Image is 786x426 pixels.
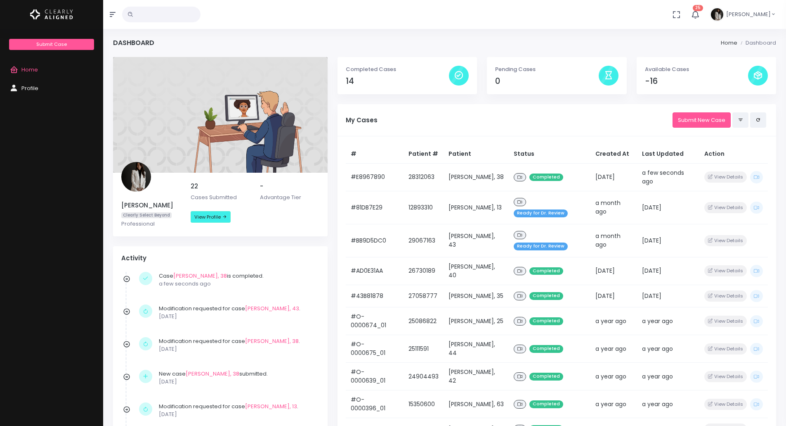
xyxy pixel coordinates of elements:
button: View Details [704,202,747,213]
h4: Dashboard [113,39,154,47]
td: [PERSON_NAME], 13 [444,191,509,224]
td: a year ago [637,363,699,390]
p: Professional [121,220,181,228]
button: View Details [704,235,747,246]
h5: [PERSON_NAME] [121,202,181,209]
a: [PERSON_NAME], 38 [245,337,299,345]
p: [DATE] [159,345,315,353]
td: #81DB7E29 [346,191,404,224]
button: View Details [704,290,747,302]
td: a month ago [590,224,637,257]
td: [DATE] [637,257,699,285]
td: [PERSON_NAME], 25 [444,307,509,335]
button: View Details [704,316,747,327]
span: Completed [529,373,563,381]
td: a year ago [590,307,637,335]
h4: -16 [645,76,748,86]
span: 25 [693,5,703,11]
h5: My Cases [346,117,673,124]
div: Modification requested for case . [159,402,315,419]
span: Completed [529,292,563,300]
span: Completed [529,174,563,181]
th: # [346,145,404,164]
td: #43B81878 [346,285,404,307]
h4: 14 [346,76,449,86]
th: Action [699,145,768,164]
td: #E8967890 [346,163,404,191]
div: New case submitted. [159,370,315,386]
td: 29067163 [404,224,444,257]
th: Status [509,145,590,164]
td: a year ago [590,390,637,418]
a: [PERSON_NAME], 38 [186,370,239,378]
p: Cases Submitted [191,193,250,202]
th: Patient [444,145,509,164]
div: Case is completed. [159,272,315,288]
th: Patient # [404,145,444,164]
td: 25111591 [404,335,444,363]
td: [DATE] [637,285,699,307]
li: Home [721,39,737,47]
span: Home [21,66,38,74]
button: View Details [704,399,747,410]
a: Logo Horizontal [30,6,73,23]
button: View Details [704,265,747,276]
th: Last Updated [637,145,699,164]
td: [DATE] [590,163,637,191]
td: [PERSON_NAME], 35 [444,285,509,307]
a: Submit Case [9,39,94,50]
p: [DATE] [159,378,315,386]
td: 24904493 [404,363,444,390]
td: 15350600 [404,390,444,418]
div: Modification requested for case . [159,305,315,321]
span: Completed [529,400,563,408]
h5: 22 [191,183,250,190]
td: [PERSON_NAME], 40 [444,257,509,285]
h4: Activity [121,255,319,262]
td: [DATE] [637,224,699,257]
a: [PERSON_NAME], 38 [173,272,227,280]
td: 27058777 [404,285,444,307]
td: #BB9D5DC0 [346,224,404,257]
td: [PERSON_NAME], 38 [444,163,509,191]
span: Clearly Select Beyond [121,212,172,219]
td: a few seconds ago [637,163,699,191]
td: 12893310 [404,191,444,224]
th: Created At [590,145,637,164]
span: Profile [21,84,38,92]
p: a few seconds ago [159,280,315,288]
td: 28312063 [404,163,444,191]
span: Submit Case [36,41,67,48]
div: Modification requested for case . [159,337,315,353]
h4: 0 [495,76,598,86]
span: Completed [529,345,563,353]
p: Completed Cases [346,65,449,74]
a: [PERSON_NAME], 43 [245,305,299,312]
li: Dashboard [737,39,776,47]
img: Header Avatar [710,7,725,22]
span: Completed [529,317,563,325]
td: [PERSON_NAME], 44 [444,335,509,363]
a: [PERSON_NAME], 13 [245,402,297,410]
td: #O-0000639_01 [346,363,404,390]
td: [PERSON_NAME], 43 [444,224,509,257]
p: Advantage Tier [260,193,319,202]
td: a year ago [637,335,699,363]
h5: - [260,183,319,190]
td: [DATE] [637,191,699,224]
td: 25086822 [404,307,444,335]
td: 26730189 [404,257,444,285]
span: [PERSON_NAME] [726,10,771,19]
td: [PERSON_NAME], 42 [444,363,509,390]
button: View Details [704,171,747,183]
td: a year ago [590,335,637,363]
p: [DATE] [159,312,315,321]
span: Ready for Dr. Review [514,243,568,250]
td: #O-0000675_01 [346,335,404,363]
a: View Profile [191,211,231,223]
p: [DATE] [159,410,315,419]
td: #O-0000674_01 [346,307,404,335]
p: Available Cases [645,65,748,74]
td: #AD0E31AA [346,257,404,285]
p: Pending Cases [495,65,598,74]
